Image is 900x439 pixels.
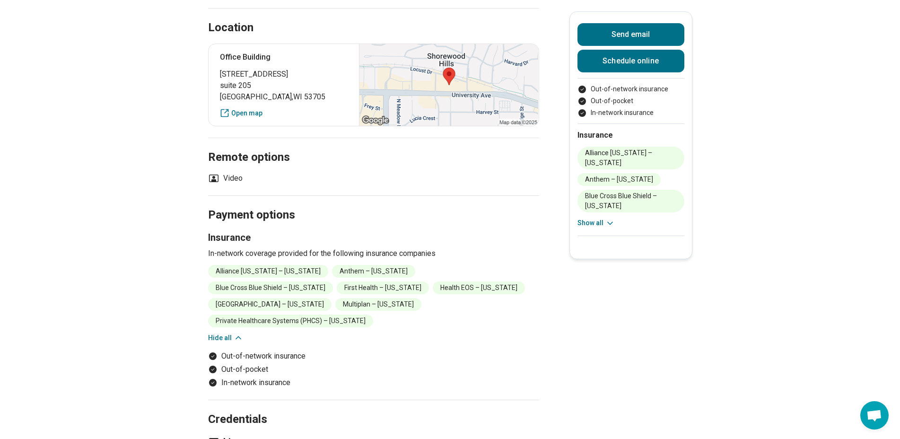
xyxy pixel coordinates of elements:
a: Open map [220,108,348,118]
li: Blue Cross Blue Shield – [US_STATE] [208,281,333,294]
h3: Insurance [208,231,539,244]
div: Open chat [860,401,889,430]
button: Show all [577,218,615,228]
li: Out-of-pocket [208,364,539,375]
li: Alliance [US_STATE] – [US_STATE] [577,147,684,169]
li: Anthem – [US_STATE] [332,265,415,278]
li: Out-of-pocket [577,96,684,106]
h2: Insurance [577,130,684,141]
li: Out-of-network insurance [208,351,539,362]
li: [GEOGRAPHIC_DATA] – [US_STATE] [208,298,332,311]
p: In-network coverage provided for the following insurance companies [208,248,539,259]
ul: Payment options [577,84,684,118]
button: Hide all [208,333,243,343]
span: [GEOGRAPHIC_DATA] , WI 53705 [220,91,348,103]
p: Office Building [220,52,348,63]
a: Schedule online [577,50,684,72]
li: Multiplan – [US_STATE] [335,298,421,311]
button: Send email [577,23,684,46]
li: Blue Cross Blue Shield – [US_STATE] [577,190,684,212]
li: Anthem – [US_STATE] [577,173,661,186]
h2: Credentials [208,389,539,428]
li: Out-of-network insurance [577,84,684,94]
li: In-network insurance [577,108,684,118]
ul: Payment options [208,351,539,388]
li: In-network insurance [208,377,539,388]
li: First Health – [US_STATE] [337,281,429,294]
h2: Payment options [208,184,539,223]
li: Video [208,173,243,184]
span: [STREET_ADDRESS] [220,69,348,80]
h2: Location [208,20,253,36]
span: suite 205 [220,80,348,91]
li: Health EOS – [US_STATE] [433,281,525,294]
li: Private Healthcare Systems (PHCS) – [US_STATE] [208,315,373,327]
h2: Remote options [208,127,539,166]
li: Alliance [US_STATE] – [US_STATE] [208,265,328,278]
